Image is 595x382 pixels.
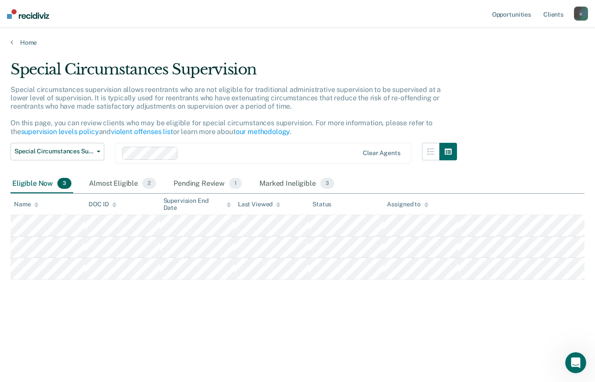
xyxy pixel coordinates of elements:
[363,149,400,157] div: Clear agents
[14,201,39,208] div: Name
[89,201,117,208] div: DOC ID
[320,178,334,189] span: 3
[387,201,428,208] div: Assigned to
[565,352,586,373] iframe: Intercom live chat
[14,148,93,155] span: Special Circumstances Supervision
[11,39,584,46] a: Home
[312,201,331,208] div: Status
[11,85,441,136] p: Special circumstances supervision allows reentrants who are not eligible for traditional administ...
[229,178,242,189] span: 1
[57,178,71,189] span: 3
[142,178,156,189] span: 2
[21,127,99,136] a: supervision levels policy
[11,143,104,160] button: Special Circumstances Supervision
[574,7,588,21] button: c
[238,201,280,208] div: Last Viewed
[236,127,290,136] a: our methodology
[111,127,173,136] a: violent offenses list
[87,174,158,194] div: Almost Eligible2
[11,174,73,194] div: Eligible Now3
[258,174,336,194] div: Marked Ineligible3
[163,197,231,212] div: Supervision End Date
[11,60,457,85] div: Special Circumstances Supervision
[7,9,49,19] img: Recidiviz
[172,174,244,194] div: Pending Review1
